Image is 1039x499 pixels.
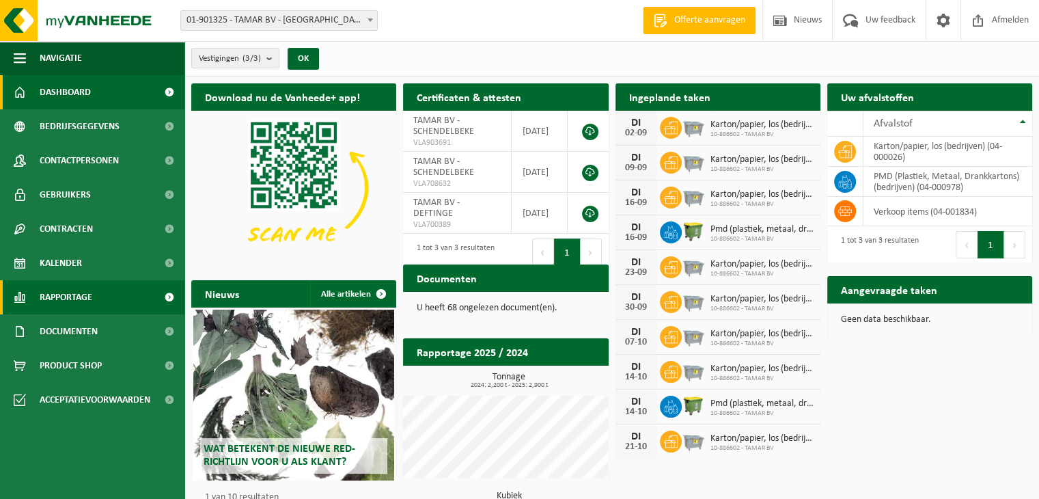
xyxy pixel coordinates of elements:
[710,224,814,235] span: Pmd (plastiek, metaal, drankkartons) (bedrijven)
[410,237,495,267] div: 1 tot 3 van 3 resultaten
[622,163,650,173] div: 09-09
[180,10,378,31] span: 01-901325 - TAMAR BV - GERAARDSBERGEN
[874,118,913,129] span: Afvalstof
[403,338,542,365] h2: Rapportage 2025 / 2024
[622,222,650,233] div: DI
[40,178,91,212] span: Gebruikers
[1004,231,1025,258] button: Next
[40,246,82,280] span: Kalender
[710,340,814,348] span: 10-886602 - TAMAR BV
[682,254,705,278] img: WB-2500-GAL-GY-01
[682,394,705,417] img: WB-1100-HPE-GN-50
[193,310,394,481] a: Wat betekent de nieuwe RED-richtlijn voor u als klant?
[956,231,978,258] button: Previous
[622,257,650,268] div: DI
[40,349,102,383] span: Product Shop
[288,48,319,70] button: OK
[554,239,581,266] button: 1
[413,116,474,137] span: TAMAR BV - SCHENDELBEKE
[682,359,705,382] img: WB-2500-GAL-GY-01
[243,54,261,63] count: (3/3)
[622,407,650,417] div: 14-10
[413,178,501,189] span: VLA708632
[827,276,951,303] h2: Aangevraagde taken
[622,431,650,442] div: DI
[622,396,650,407] div: DI
[410,373,608,389] h3: Tonnage
[40,144,119,178] span: Contactpersonen
[710,154,814,165] span: Karton/papier, los (bedrijven)
[204,444,355,468] span: Wat betekent de nieuwe RED-richtlijn voor u als klant?
[834,230,919,260] div: 1 tot 3 van 3 resultaten
[417,304,594,313] p: U heeft 68 ongelezen document(en).
[978,231,1004,258] button: 1
[40,75,91,109] span: Dashboard
[40,41,82,75] span: Navigatie
[682,429,705,452] img: WB-2500-GAL-GY-01
[710,364,814,375] span: Karton/papier, los (bedrijven)
[199,49,261,69] span: Vestigingen
[622,442,650,452] div: 21-10
[710,375,814,383] span: 10-886602 - TAMAR BV
[507,365,607,392] a: Bekijk rapportage
[622,233,650,243] div: 16-09
[40,212,93,246] span: Contracten
[512,193,568,234] td: [DATE]
[710,270,814,278] span: 10-886602 - TAMAR BV
[827,83,928,110] h2: Uw afvalstoffen
[863,137,1032,167] td: karton/papier, los (bedrijven) (04-000026)
[40,314,98,349] span: Documenten
[622,152,650,163] div: DI
[710,294,814,305] span: Karton/papier, los (bedrijven)
[710,259,814,270] span: Karton/papier, los (bedrijven)
[682,219,705,243] img: WB-1100-HPE-GN-50
[181,11,377,30] span: 01-901325 - TAMAR BV - GERAARDSBERGEN
[310,280,395,308] a: Alle artikelen
[622,373,650,382] div: 14-10
[622,327,650,338] div: DI
[622,187,650,198] div: DI
[191,280,253,307] h2: Nieuws
[622,362,650,373] div: DI
[622,338,650,347] div: 07-10
[682,289,705,312] img: WB-2500-GAL-GY-01
[710,409,814,418] span: 10-886602 - TAMAR BV
[622,129,650,138] div: 02-09
[710,444,814,453] span: 10-886602 - TAMAR BV
[671,14,749,27] span: Offerte aanvragen
[512,152,568,193] td: [DATE]
[403,83,535,110] h2: Certificaten & attesten
[40,109,120,144] span: Bedrijfsgegevens
[863,197,1032,226] td: verkoop items (04-001834)
[512,111,568,152] td: [DATE]
[413,219,501,230] span: VLA700389
[615,83,724,110] h2: Ingeplande taken
[413,198,460,219] span: TAMAR BV - DEFTINGE
[622,303,650,312] div: 30-09
[622,118,650,129] div: DI
[710,305,814,313] span: 10-886602 - TAMAR BV
[682,324,705,347] img: WB-2500-GAL-GY-01
[841,315,1019,325] p: Geen data beschikbaar.
[710,120,814,131] span: Karton/papier, los (bedrijven)
[682,150,705,173] img: WB-2500-GAL-GY-01
[191,111,396,265] img: Download de VHEPlus App
[622,292,650,303] div: DI
[410,382,608,389] span: 2024: 2,200 t - 2025: 2,900 t
[682,115,705,138] img: WB-2500-GAL-GY-01
[682,185,705,208] img: WB-2500-GAL-GY-01
[532,239,554,266] button: Previous
[40,280,92,314] span: Rapportage
[863,167,1032,197] td: PMD (Plastiek, Metaal, Drankkartons) (bedrijven) (04-000978)
[403,265,490,291] h2: Documenten
[710,399,814,409] span: Pmd (plastiek, metaal, drankkartons) (bedrijven)
[622,198,650,208] div: 16-09
[413,137,501,148] span: VLA903691
[710,165,814,174] span: 10-886602 - TAMAR BV
[191,83,374,110] h2: Download nu de Vanheede+ app!
[710,329,814,340] span: Karton/papier, los (bedrijven)
[710,189,814,200] span: Karton/papier, los (bedrijven)
[710,433,814,444] span: Karton/papier, los (bedrijven)
[191,48,279,68] button: Vestigingen(3/3)
[643,7,756,34] a: Offerte aanvragen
